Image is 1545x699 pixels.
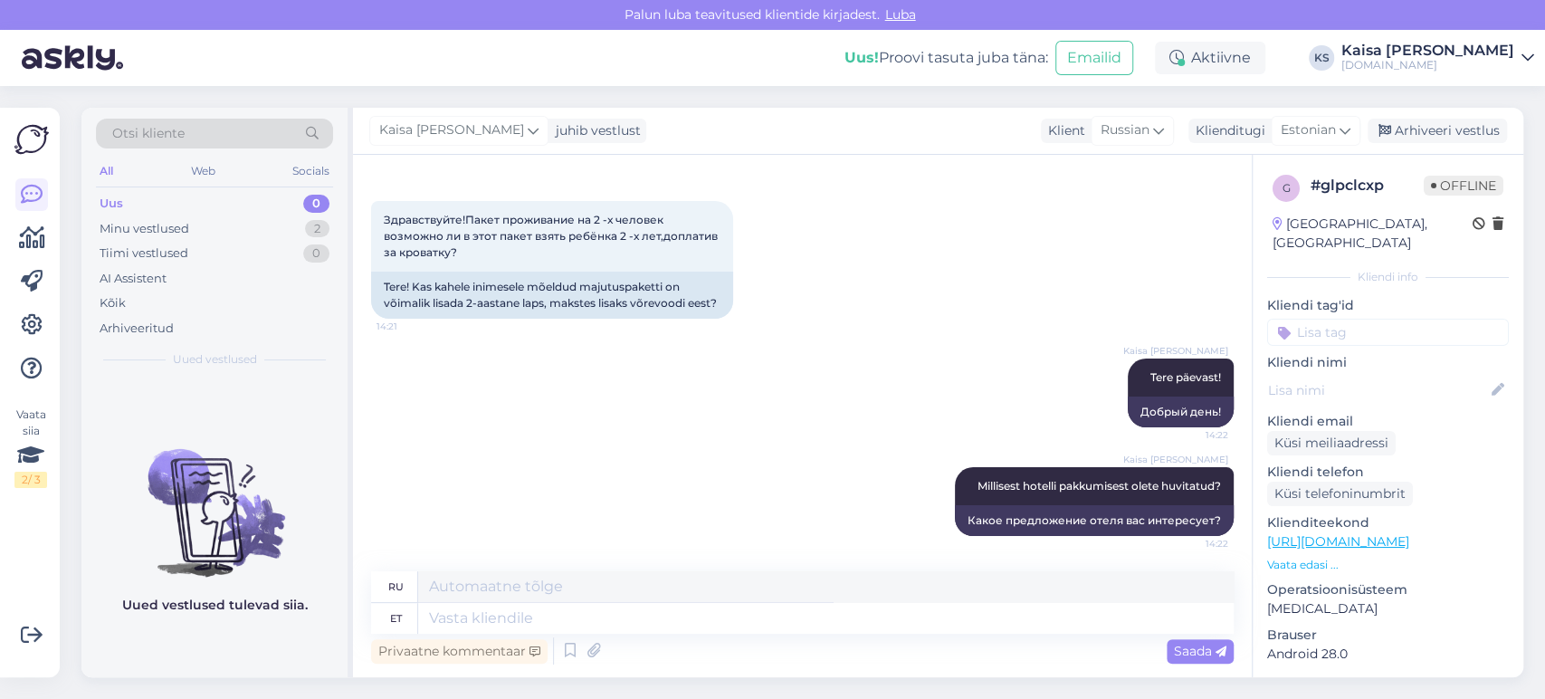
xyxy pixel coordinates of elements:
span: 14:21 [377,320,444,333]
input: Lisa nimi [1268,380,1488,400]
span: Uued vestlused [173,351,257,368]
div: AI Assistent [100,270,167,288]
a: Kaisa [PERSON_NAME][DOMAIN_NAME] [1341,43,1534,72]
div: Socials [289,159,333,183]
div: 2 / 3 [14,472,47,488]
div: Aktiivne [1155,42,1265,74]
div: [DOMAIN_NAME] [1341,58,1514,72]
div: Privaatne kommentaar [371,639,548,664]
span: Offline [1424,176,1503,196]
span: Estonian [1281,120,1336,140]
span: g [1283,181,1291,195]
p: Kliendi email [1267,412,1509,431]
span: Kaisa [PERSON_NAME] [1123,453,1228,466]
div: Arhiveeritud [100,320,174,338]
button: Emailid [1055,41,1133,75]
div: juhib vestlust [548,121,641,140]
p: Brauser [1267,626,1509,645]
div: Kliendi info [1267,269,1509,285]
div: Kõik [100,294,126,312]
p: Vaata edasi ... [1267,557,1509,573]
p: Kliendi tag'id [1267,296,1509,315]
span: Otsi kliente [112,124,185,143]
div: Vaata siia [14,407,47,488]
p: Operatsioonisüsteem [1267,580,1509,599]
div: 0 [303,244,329,263]
span: Kaisa [PERSON_NAME] [1123,344,1228,358]
div: Tere! Kas kahele inimesele mõeldud majutuspaketti on võimalik lisada 2-aastane laps, makstes lisa... [371,272,733,319]
span: Millisest hotelli pakkumisest olete huvitatud? [978,479,1221,493]
span: 14:22 [1160,428,1228,442]
div: Добрый день! [1128,397,1234,427]
div: ru [388,571,404,602]
p: Android 28.0 [1267,645,1509,664]
div: Uus [100,195,123,213]
b: Uus! [844,49,879,66]
div: Какое предложение отеля вас интересует? [955,505,1234,536]
a: [URL][DOMAIN_NAME] [1267,533,1409,550]
span: 14:22 [1160,537,1228,551]
p: Kliendi nimi [1267,353,1509,372]
div: Küsi telefoninumbrit [1267,482,1413,506]
input: Lisa tag [1267,319,1509,346]
p: [MEDICAL_DATA] [1267,599,1509,618]
div: Klient [1041,121,1085,140]
span: Tere päevast! [1150,370,1221,384]
div: All [96,159,117,183]
div: 0 [303,195,329,213]
div: KS [1309,45,1334,71]
span: Saada [1174,643,1226,659]
img: No chats [81,417,348,579]
div: Minu vestlused [100,220,189,238]
div: 2 [305,220,329,238]
div: # glpclcxp [1311,175,1424,196]
p: Klienditeekond [1267,513,1509,532]
div: Klienditugi [1188,121,1265,140]
div: Tiimi vestlused [100,244,188,263]
div: Proovi tasuta juba täna: [844,47,1048,69]
p: Kliendi telefon [1267,463,1509,482]
div: et [390,603,402,634]
div: Kaisa [PERSON_NAME] [1341,43,1514,58]
img: Askly Logo [14,122,49,157]
span: Luba [880,6,921,23]
div: Arhiveeri vestlus [1368,119,1507,143]
span: Kaisa [PERSON_NAME] [379,120,524,140]
div: [GEOGRAPHIC_DATA], [GEOGRAPHIC_DATA] [1273,215,1473,253]
span: Здравствуйте!Пакет проживание на 2 -х человек возможно ли в этот пакет взять ребёнка 2 -х лет,доп... [384,213,720,259]
span: Russian [1101,120,1149,140]
p: Uued vestlused tulevad siia. [122,596,308,615]
div: Web [187,159,219,183]
div: Küsi meiliaadressi [1267,431,1396,455]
